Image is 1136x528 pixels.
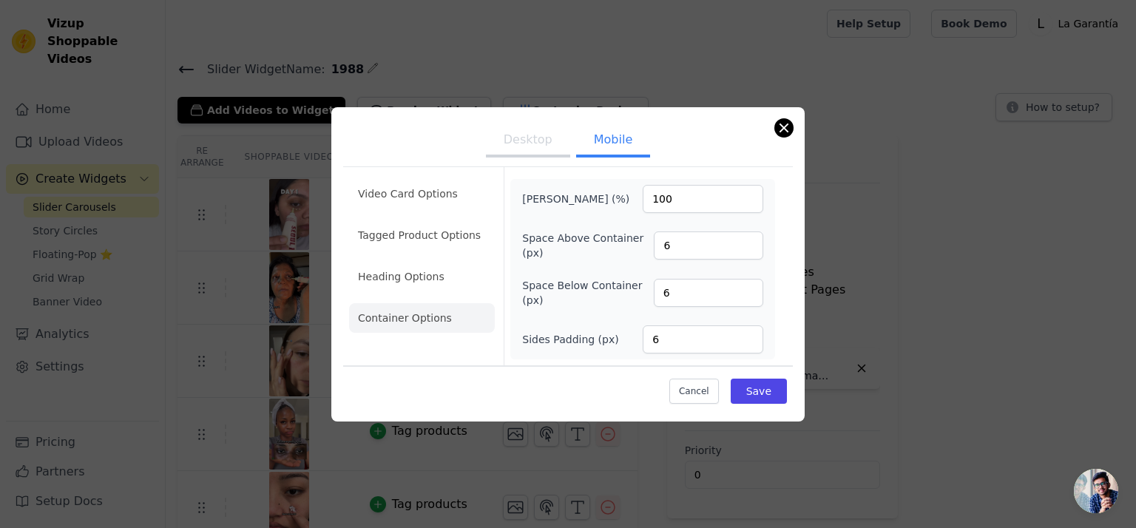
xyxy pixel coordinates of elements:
button: Save [731,379,787,404]
button: Desktop [486,125,570,158]
button: Close modal [775,119,793,137]
label: [PERSON_NAME] (%) [522,192,629,206]
div: Chat abierto [1074,469,1118,513]
li: Heading Options [349,262,495,291]
label: Space Above Container (px) [522,231,654,260]
label: Space Below Container (px) [522,278,653,308]
button: Mobile [576,125,650,158]
li: Tagged Product Options [349,220,495,250]
li: Video Card Options [349,179,495,209]
button: Cancel [669,379,719,404]
label: Sides Padding (px) [522,332,618,347]
li: Container Options [349,303,495,333]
